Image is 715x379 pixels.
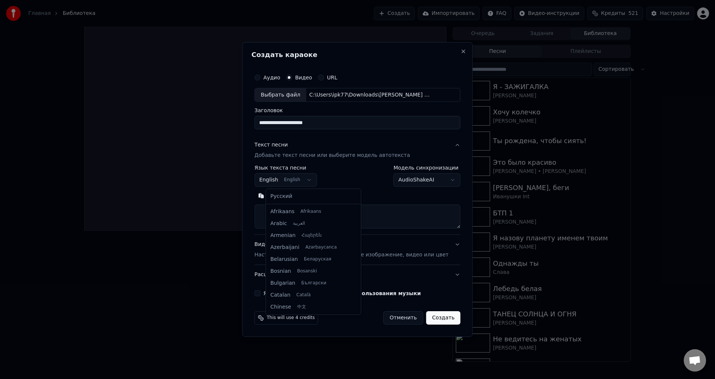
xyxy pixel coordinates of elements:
[270,256,298,263] span: Belarusian
[270,220,287,227] span: Arabic
[270,193,292,200] span: Русский
[270,303,291,311] span: Chinese
[293,221,305,227] span: العربية
[270,208,295,215] span: Afrikaans
[296,292,311,298] span: Català
[302,233,322,239] span: Հայերեն
[270,232,296,239] span: Armenian
[297,268,317,274] span: Bosanski
[305,244,337,250] span: Azərbaycanca
[297,304,306,310] span: 中文
[270,279,295,287] span: Bulgarian
[270,268,291,275] span: Bosnian
[301,280,326,286] span: Български
[304,256,331,262] span: Беларуская
[301,209,321,215] span: Afrikaans
[270,244,299,251] span: Azerbaijani
[270,291,290,299] span: Catalan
